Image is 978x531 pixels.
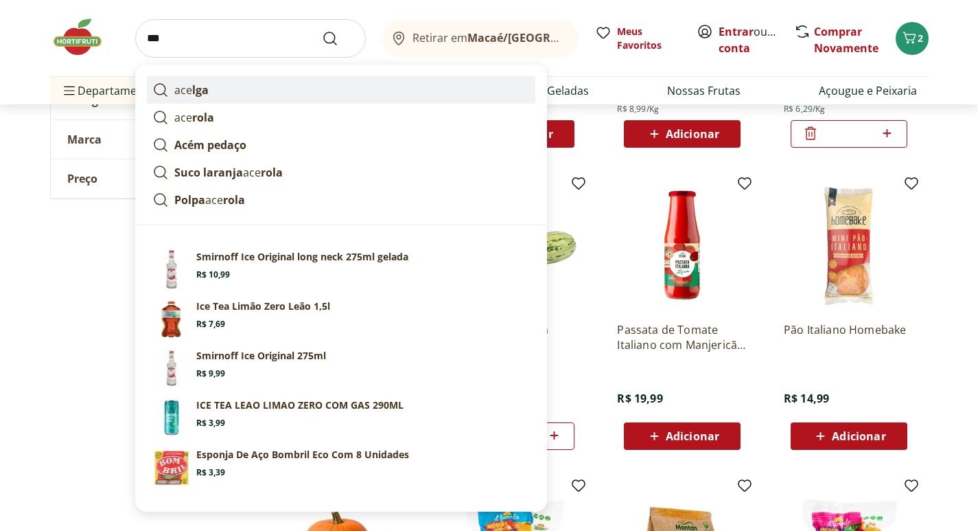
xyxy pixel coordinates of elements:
span: R$ 19,99 [617,391,662,406]
a: Passata de Tomate Italiano com Manjericão Natural da Terra 680g [617,322,747,352]
img: Principal [152,398,191,437]
span: R$ 8,99/Kg [617,104,659,115]
p: Esponja De Aço Bombril Eco Com 8 Unidades [196,448,409,462]
p: ace [174,109,214,126]
p: ace [174,192,245,208]
a: Smirnoff Ice Original long neck 275ml geladaR$ 10,99 [147,245,535,294]
span: Adicionar [666,128,719,139]
a: acerola [147,104,535,131]
p: ace [174,82,209,98]
a: PrincipalIce Tea Limão Zero Leão 1,5lR$ 7,69 [147,294,535,343]
span: R$ 3,99 [196,418,225,429]
span: R$ 3,39 [196,467,225,478]
span: Adicionar [666,431,719,442]
strong: Suco laranja [174,165,243,180]
img: Principal [152,349,191,387]
a: Entrar [719,24,754,39]
button: Adicionar [791,422,907,450]
span: R$ 14,99 [784,391,829,406]
span: Marca [67,133,102,146]
a: PrincipalSmirnoff Ice Original 275mlR$ 9,99 [147,343,535,393]
span: Adicionar [832,431,885,442]
p: ace [174,164,283,181]
button: Menu [61,74,78,107]
span: Departamentos [61,74,160,107]
span: 2 [918,32,923,45]
span: R$ 9,99 [196,368,225,379]
strong: rola [261,165,283,180]
p: ICE TEA LEAO LIMAO ZERO COM GAS 290ML [196,398,404,412]
a: Meus Favoritos [595,25,680,52]
a: Polpaacerola [147,186,535,214]
a: Pão Italiano Homebake [784,322,914,352]
span: ou [719,23,780,56]
a: PrincipalEsponja De Aço Bombril Eco Com 8 UnidadesR$ 3,39 [147,442,535,492]
span: Preço [67,172,97,185]
strong: Polpa [174,192,205,207]
a: Açougue e Peixaria [819,82,917,99]
a: Comprar Novamente [814,24,878,56]
button: Carrinho [896,22,929,55]
img: Principal [152,300,191,338]
img: Pão Italiano Homebake [784,181,914,311]
span: Meus Favoritos [617,25,680,52]
b: Macaé/[GEOGRAPHIC_DATA] [467,30,621,45]
button: Retirar emMacaé/[GEOGRAPHIC_DATA] [382,19,579,58]
span: R$ 10,99 [196,269,230,280]
img: Hortifruti [50,16,119,58]
input: search [135,19,366,58]
button: Marca [51,120,257,159]
p: Smirnoff Ice Original 275ml [196,349,326,363]
span: R$ 7,69 [196,319,225,330]
img: Principal [152,448,191,486]
p: Ice Tea Limão Zero Leão 1,5l [196,300,330,313]
a: Suco laranjaacerola [147,159,535,186]
button: Preço [51,159,257,198]
span: Retirar em [412,32,564,44]
strong: Acém pedaço [174,137,246,152]
span: R$ 6,29/Kg [784,104,826,115]
strong: rola [192,110,214,125]
a: PrincipalICE TEA LEAO LIMAO ZERO COM GAS 290MLR$ 3,99 [147,393,535,442]
button: Adicionar [624,422,741,450]
img: Passata de Tomate Italiano com Manjericão Natural da Terra 680g [617,181,747,311]
strong: rola [223,192,245,207]
a: acelga [147,76,535,104]
button: Submit Search [322,30,355,47]
a: Criar conta [719,24,794,56]
p: Smirnoff Ice Original long neck 275ml gelada [196,250,408,264]
strong: lga [192,82,209,98]
a: Nossas Frutas [667,82,741,99]
button: Adicionar [624,120,741,148]
a: Acém pedaço [147,131,535,159]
